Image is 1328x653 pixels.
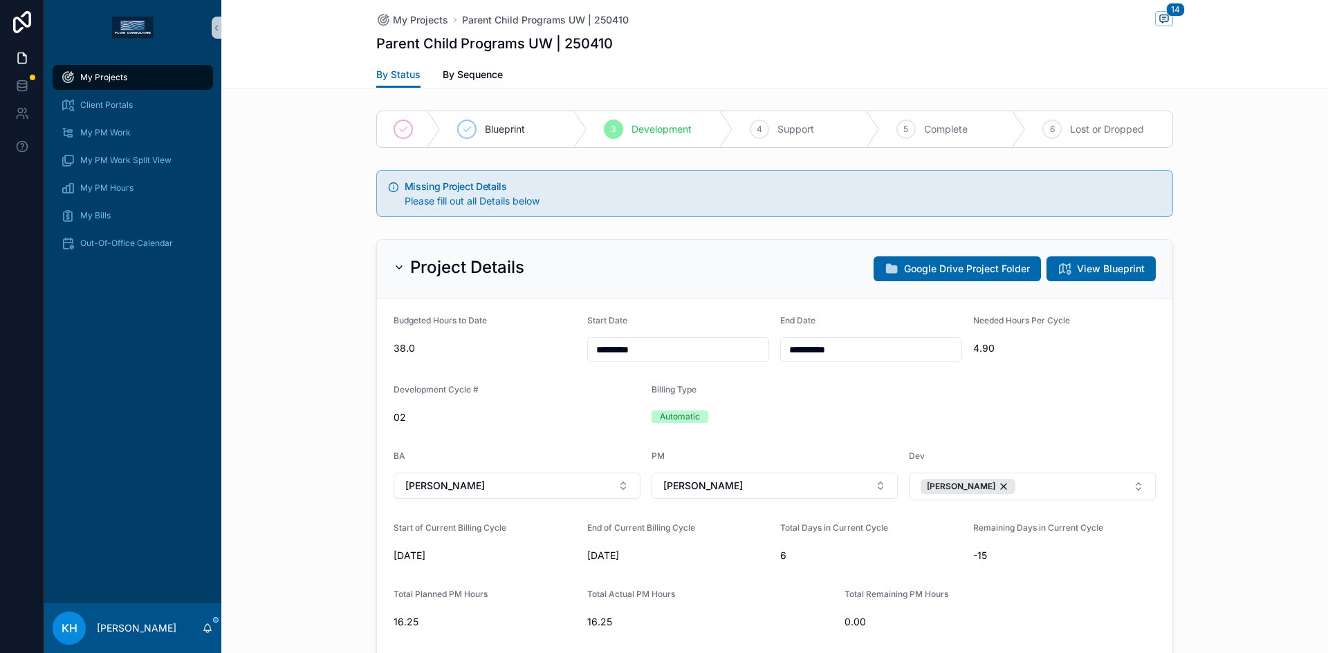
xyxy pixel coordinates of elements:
[394,589,488,599] span: Total Planned PM Hours
[485,122,525,136] span: Blueprint
[394,341,576,355] span: 38.0
[921,479,1015,494] button: Unselect 287
[410,256,524,278] h2: Project Details
[780,549,962,562] span: 6
[845,615,1091,629] span: 0.00
[780,315,815,325] span: End Date
[405,479,485,493] span: [PERSON_NAME]
[874,256,1041,281] button: Google Drive Project Folder
[443,68,503,82] span: By Sequence
[53,65,213,90] a: My Projects
[53,93,213,117] a: Client Portals
[1155,11,1173,28] button: 14
[587,522,695,533] span: End of Current Billing Cycle
[924,122,968,136] span: Complete
[973,341,1156,355] span: 4.90
[777,122,814,136] span: Support
[909,473,1156,500] button: Select Button
[53,148,213,173] a: My PM Work Split View
[462,13,629,27] a: Parent Child Programs UW | 250410
[376,62,421,88] a: By Status
[587,589,675,599] span: Total Actual PM Hours
[80,238,173,249] span: Out-Of-Office Calendar
[660,410,700,423] div: Automatic
[80,127,131,138] span: My PM Work
[405,182,1161,191] h5: Missing Project Details
[53,231,213,256] a: Out-Of-Office Calendar
[53,120,213,145] a: My PM Work
[112,17,154,39] img: App logo
[973,549,1156,562] span: -15
[652,473,898,499] button: Select Button
[405,195,539,207] span: Please fill out all Details below
[394,451,405,461] span: BA
[973,522,1103,533] span: Remaining Days in Current Cycle
[80,182,133,193] span: My PM Hours
[97,621,176,635] p: [PERSON_NAME]
[394,549,576,562] span: [DATE]
[80,100,133,111] span: Client Portals
[1166,3,1185,17] span: 14
[652,384,697,395] span: Billing Type
[903,124,908,135] span: 5
[394,315,487,325] span: Budgeted Hours to Date
[927,481,995,492] span: [PERSON_NAME]
[845,589,948,599] span: Total Remaining PM Hours
[53,176,213,200] a: My PM Hours
[62,620,77,636] span: KH
[80,72,127,83] span: My Projects
[1050,124,1055,135] span: 6
[394,473,640,499] button: Select Button
[394,384,479,395] span: Development Cycle #
[652,451,665,461] span: PM
[53,203,213,228] a: My Bills
[376,34,613,53] h1: Parent Child Programs UW | 250410
[663,479,743,493] span: [PERSON_NAME]
[394,615,576,629] span: 16.25
[904,262,1030,276] span: Google Drive Project Folder
[376,13,448,27] a: My Projects
[80,210,111,221] span: My Bills
[1046,256,1156,281] button: View Blueprint
[80,155,172,166] span: My PM Work Split View
[780,522,888,533] span: Total Days in Current Cycle
[394,410,640,424] span: 02
[1070,122,1144,136] span: Lost or Dropped
[909,451,925,461] span: Dev
[631,122,692,136] span: Development
[393,13,448,27] span: My Projects
[1077,262,1145,276] span: View Blueprint
[757,124,762,135] span: 4
[405,194,1161,208] div: Please fill out all Details below
[394,522,506,533] span: Start of Current Billing Cycle
[973,315,1070,325] span: Needed Hours Per Cycle
[587,615,834,629] span: 16.25
[611,124,616,135] span: 3
[587,315,627,325] span: Start Date
[587,549,770,562] span: [DATE]
[376,68,421,82] span: By Status
[44,55,221,274] div: scrollable content
[443,62,503,90] a: By Sequence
